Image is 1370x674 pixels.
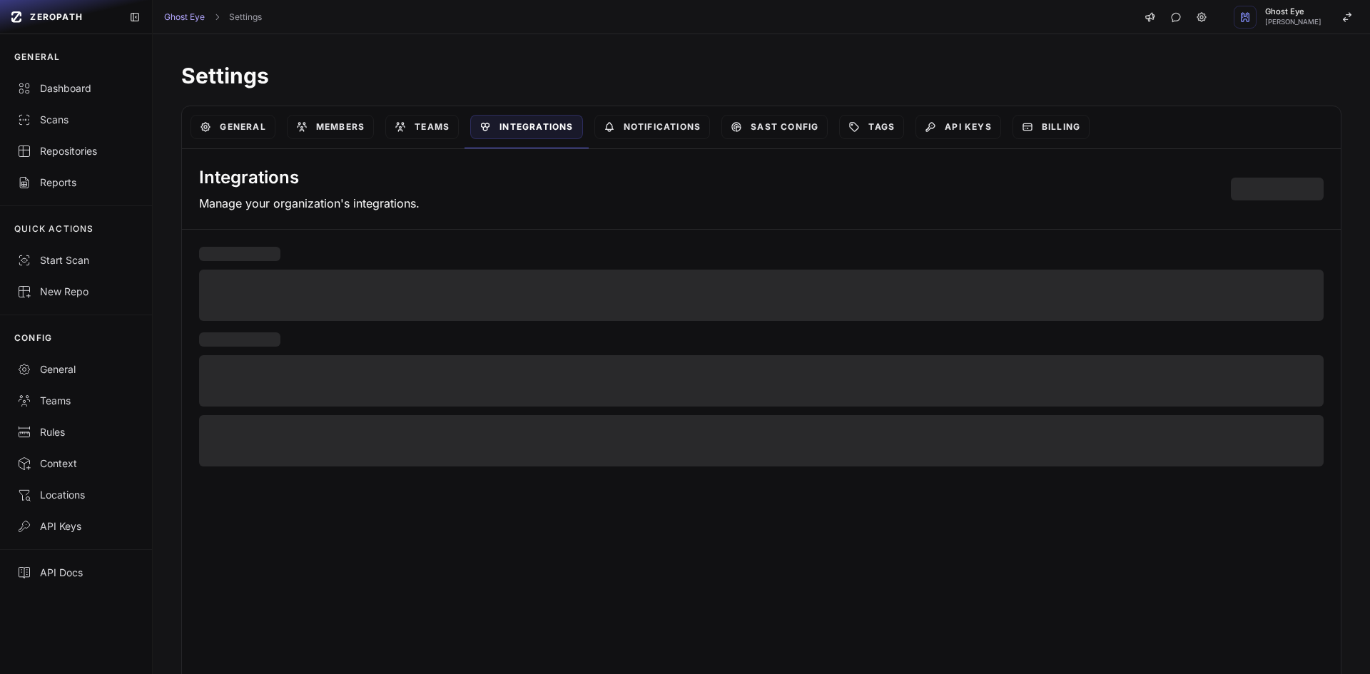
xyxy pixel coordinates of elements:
div: Context [17,456,135,471]
div: General [17,362,135,377]
h2: Integrations [199,166,420,189]
div: Scans [17,113,135,127]
span: [PERSON_NAME] [1265,19,1321,26]
div: New Repo [17,285,135,299]
h1: Settings [181,63,1341,88]
a: Settings [229,11,262,23]
div: Repositories [17,144,135,158]
span: Ghost Eye [1265,8,1321,16]
svg: chevron right, [212,12,222,22]
a: SAST Config [721,115,828,139]
div: Teams [17,394,135,408]
div: Dashboard [17,81,135,96]
div: API Docs [17,566,135,580]
div: Locations [17,488,135,502]
div: Rules [17,425,135,439]
a: General [191,115,275,139]
div: Reports [17,175,135,190]
a: Tags [839,115,904,139]
a: Integrations [470,115,582,139]
a: Notifications [594,115,711,139]
p: GENERAL [14,51,60,63]
div: Start Scan [17,253,135,267]
div: API Keys [17,519,135,533]
a: Ghost Eye [164,11,205,23]
span: ZEROPATH [30,11,83,23]
a: Members [287,115,374,139]
nav: breadcrumb [164,11,262,23]
p: Manage your organization's integrations. [199,195,420,212]
a: Teams [385,115,459,139]
a: ZEROPATH [6,6,118,29]
a: API Keys [915,115,1001,139]
a: Billing [1013,115,1090,139]
p: QUICK ACTIONS [14,223,94,235]
p: CONFIG [14,332,52,344]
